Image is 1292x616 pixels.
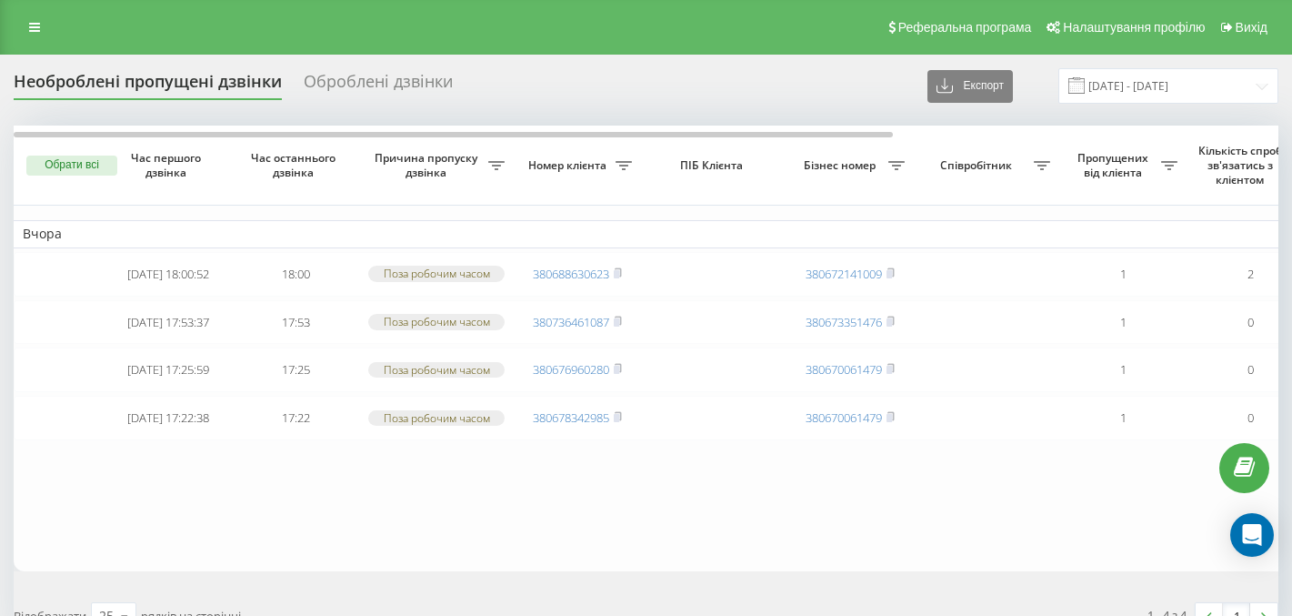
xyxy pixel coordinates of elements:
button: Експорт [927,70,1013,103]
a: 380672141009 [806,266,882,282]
span: Номер клієнта [523,158,616,173]
td: 18:00 [232,252,359,297]
td: [DATE] 17:25:59 [105,348,232,392]
div: Оброблені дзвінки [304,72,453,100]
td: 1 [1059,300,1187,345]
span: Реферальна програма [898,20,1032,35]
a: 380688630623 [533,266,609,282]
a: 380670061479 [806,361,882,378]
td: [DATE] 17:22:38 [105,396,232,440]
div: Поза робочим часом [368,266,505,281]
td: 1 [1059,348,1187,392]
a: 380736461087 [533,314,609,330]
td: 17:22 [232,396,359,440]
div: Поза робочим часом [368,314,505,329]
div: Необроблені пропущені дзвінки [14,72,282,100]
td: 1 [1059,396,1187,440]
span: ПІБ Клієнта [656,158,771,173]
span: Час останнього дзвінка [246,151,345,179]
div: Open Intercom Messenger [1230,513,1274,557]
a: 380678342985 [533,409,609,426]
span: Час першого дзвінка [119,151,217,179]
a: 380676960280 [533,361,609,378]
span: Пропущених від клієнта [1068,151,1161,179]
span: Вихід [1236,20,1267,35]
span: Причина пропуску дзвінка [368,151,488,179]
span: Налаштування профілю [1063,20,1205,35]
div: Поза робочим часом [368,362,505,378]
a: 380673351476 [806,314,882,330]
span: Співробітник [923,158,1034,173]
td: 17:53 [232,300,359,345]
td: 1 [1059,252,1187,297]
span: Кількість спроб зв'язатись з клієнтом [1196,144,1288,187]
td: [DATE] 18:00:52 [105,252,232,297]
span: Бізнес номер [796,158,888,173]
td: 17:25 [232,348,359,392]
div: Поза робочим часом [368,410,505,426]
button: Обрати всі [26,156,117,176]
a: 380670061479 [806,409,882,426]
td: [DATE] 17:53:37 [105,300,232,345]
